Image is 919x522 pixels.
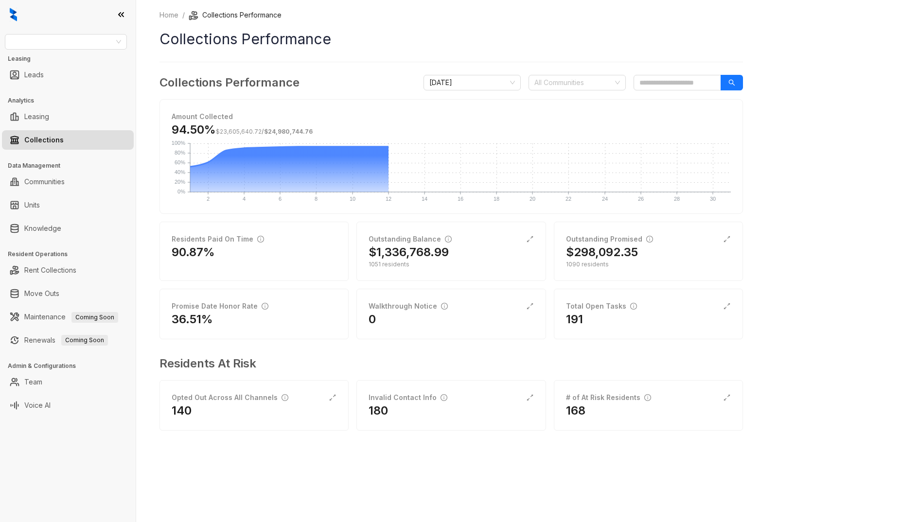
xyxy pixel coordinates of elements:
[566,392,651,403] div: # of At Risk Residents
[61,335,108,346] span: Coming Soon
[566,301,637,312] div: Total Open Tasks
[2,261,134,280] li: Rent Collections
[422,196,427,202] text: 14
[172,140,185,146] text: 100%
[172,403,192,418] h2: 140
[24,172,65,191] a: Communities
[728,79,735,86] span: search
[71,312,118,323] span: Coming Soon
[24,195,40,215] a: Units
[2,219,134,238] li: Knowledge
[526,235,534,243] span: expand-alt
[216,128,313,135] span: /
[369,244,449,260] h2: $1,336,768.99
[207,196,210,202] text: 2
[530,196,535,202] text: 20
[8,250,136,259] h3: Resident Operations
[172,122,313,138] h3: 94.50%
[2,372,134,392] li: Team
[2,107,134,126] li: Leasing
[369,234,452,244] div: Outstanding Balance
[182,10,185,20] li: /
[566,403,585,418] h2: 168
[10,8,17,21] img: logo
[175,159,185,165] text: 60%
[350,196,355,202] text: 10
[329,394,336,401] span: expand-alt
[566,234,653,244] div: Outstanding Promised
[243,196,246,202] text: 4
[526,394,534,401] span: expand-alt
[369,403,388,418] h2: 180
[386,196,391,202] text: 12
[8,362,136,370] h3: Admin & Configurations
[2,307,134,327] li: Maintenance
[175,179,185,185] text: 20%
[2,396,134,415] li: Voice AI
[8,54,136,63] h3: Leasing
[674,196,680,202] text: 28
[602,196,608,202] text: 24
[369,392,447,403] div: Invalid Contact Info
[723,235,731,243] span: expand-alt
[710,196,716,202] text: 30
[8,96,136,105] h3: Analytics
[369,312,376,327] h2: 0
[24,130,64,150] a: Collections
[159,355,735,372] h3: Residents At Risk
[172,244,215,260] h2: 90.87%
[2,65,134,85] li: Leads
[2,331,134,350] li: Renewals
[24,261,76,280] a: Rent Collections
[2,284,134,303] li: Move Outs
[24,219,61,238] a: Knowledge
[441,394,447,401] span: info-circle
[526,302,534,310] span: expand-alt
[458,196,463,202] text: 16
[566,312,583,327] h2: 191
[159,74,300,91] h3: Collections Performance
[189,10,282,20] li: Collections Performance
[216,128,262,135] span: $23,605,640.72
[369,260,533,269] div: 1051 residents
[24,372,42,392] a: Team
[2,195,134,215] li: Units
[262,303,268,310] span: info-circle
[172,112,233,121] strong: Amount Collected
[723,394,731,401] span: expand-alt
[369,301,448,312] div: Walkthrough Notice
[257,236,264,243] span: info-circle
[175,169,185,175] text: 40%
[24,107,49,126] a: Leasing
[264,128,313,135] span: $24,980,744.76
[172,234,264,244] div: Residents Paid On Time
[2,130,134,150] li: Collections
[159,28,743,50] h1: Collections Performance
[646,236,653,243] span: info-circle
[172,392,288,403] div: Opted Out Across All Channels
[175,150,185,156] text: 80%
[441,303,448,310] span: info-circle
[566,196,571,202] text: 22
[2,172,134,191] li: Communities
[8,161,136,170] h3: Data Management
[24,284,59,303] a: Move Outs
[723,302,731,310] span: expand-alt
[177,189,185,194] text: 0%
[494,196,499,202] text: 18
[172,301,268,312] div: Promise Date Honor Rate
[630,303,637,310] span: info-circle
[315,196,318,202] text: 8
[566,244,638,260] h2: $298,092.35
[445,236,452,243] span: info-circle
[24,331,108,350] a: RenewalsComing Soon
[158,10,180,20] a: Home
[279,196,282,202] text: 6
[638,196,644,202] text: 26
[566,260,731,269] div: 1090 residents
[24,396,51,415] a: Voice AI
[429,75,515,90] span: August 2025
[282,394,288,401] span: info-circle
[24,65,44,85] a: Leads
[644,394,651,401] span: info-circle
